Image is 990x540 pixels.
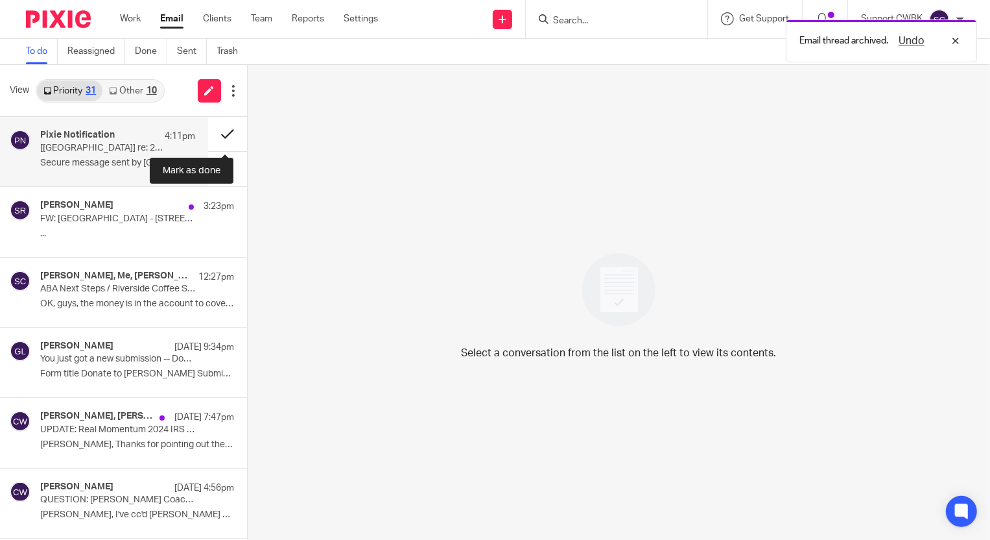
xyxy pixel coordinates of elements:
[40,369,234,380] p: Form title Donate to [PERSON_NAME] Submission...
[251,12,272,25] a: Team
[10,341,30,362] img: svg%3E
[174,341,234,354] p: [DATE] 9:34pm
[86,86,96,95] div: 31
[26,39,58,64] a: To do
[292,12,324,25] a: Reports
[67,39,125,64] a: Reassigned
[198,271,234,284] p: 12:27pm
[10,200,30,221] img: svg%3E
[10,84,29,97] span: View
[147,86,157,95] div: 10
[165,130,195,143] p: 4:11pm
[174,411,234,424] p: [DATE] 7:47pm
[40,509,234,521] p: [PERSON_NAME], I've cc'd [PERSON_NAME] and [PERSON_NAME] on...
[799,34,888,47] p: Email thread archived.
[26,10,91,28] img: Pixie
[40,228,234,239] p: ...
[10,130,30,151] img: svg%3E
[40,482,113,493] h4: [PERSON_NAME]
[40,130,115,141] h4: Pixie Notification
[40,200,113,211] h4: [PERSON_NAME]
[40,424,195,436] p: UPDATE: Real Momentum 2024 IRS 990
[177,39,207,64] a: Sent
[160,12,183,25] a: Email
[40,271,192,282] h4: [PERSON_NAME], Me, [PERSON_NAME]
[37,80,102,101] a: Priority31
[40,354,195,365] p: You just got a new submission -- Donate to [PERSON_NAME]
[344,12,378,25] a: Settings
[40,214,195,225] p: FW: [GEOGRAPHIC_DATA] - [STREET_ADDRESS] - Boxes for the Coin Sliders
[10,271,30,291] img: svg%3E
[120,12,141,25] a: Work
[929,9,950,30] img: svg%3E
[895,33,928,49] button: Undo
[203,12,231,25] a: Clients
[574,245,664,335] img: image
[40,341,113,352] h4: [PERSON_NAME]
[461,345,776,361] p: Select a conversation from the list on the left to view its contents.
[40,495,195,506] p: QUESTION: [PERSON_NAME] Coaching Legacy Launchpad
[40,158,195,169] p: Secure message sent by [GEOGRAPHIC_DATA] ...
[217,39,248,64] a: Trash
[174,482,234,495] p: [DATE] 4:56pm
[40,299,234,310] p: OK, guys, the money is in the account to cover...
[40,439,234,450] p: [PERSON_NAME], Thanks for pointing out the MH loan is...
[40,411,153,422] h4: [PERSON_NAME], [PERSON_NAME]
[102,80,163,101] a: Other10
[40,143,164,154] p: [[GEOGRAPHIC_DATA]] re: 20250829 Hola Payroll - Weekly
[135,39,167,64] a: Done
[10,482,30,502] img: svg%3E
[40,284,195,295] p: ABA Next Steps / Riverside Coffee Shop Invoices
[10,411,30,432] img: svg%3E
[204,200,234,213] p: 3:23pm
